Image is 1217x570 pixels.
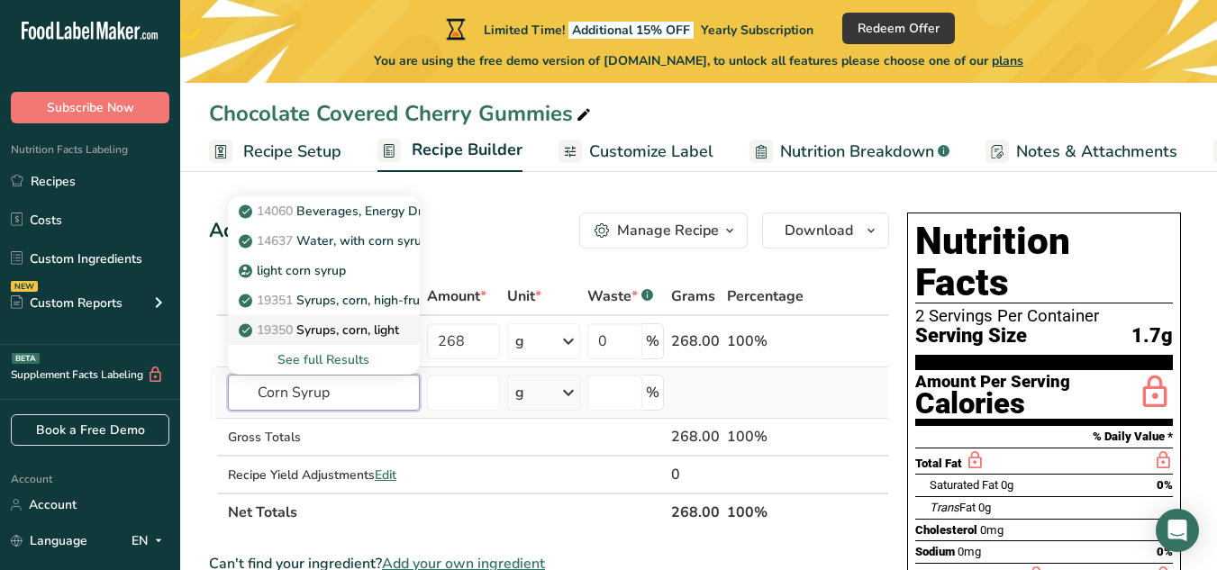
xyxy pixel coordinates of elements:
div: Calories [915,391,1070,417]
div: Custom Reports [11,294,123,312]
h1: Nutrition Facts [915,221,1173,303]
a: Recipe Builder [377,130,522,173]
span: 0% [1157,478,1173,492]
div: Limited Time! [442,18,813,40]
a: Notes & Attachments [985,131,1177,172]
span: Notes & Attachments [1016,140,1177,164]
div: EN [132,530,169,552]
th: 100% [723,493,807,530]
a: Recipe Setup [209,131,341,172]
span: Cholesterol [915,523,977,537]
i: Trans [930,501,959,514]
span: You are using the free demo version of [DOMAIN_NAME], to unlock all features please choose one of... [374,51,1023,70]
a: Book a Free Demo [11,414,169,446]
span: 0g [1001,478,1013,492]
span: Sodium [915,545,955,558]
span: Grams [671,285,715,307]
div: NEW [11,281,38,292]
a: Nutrition Breakdown [749,131,949,172]
div: BETA [12,353,40,364]
span: Subscribe Now [47,98,134,117]
span: Additional 15% OFF [568,22,694,39]
span: Unit [507,285,541,307]
span: Total Fat [915,457,962,470]
div: Gross Totals [228,428,420,447]
span: Edit [375,466,396,484]
div: g [515,330,524,352]
th: Net Totals [224,493,668,530]
a: 14637Water, with corn syrup and/or sugar and low calorie sweetener, fruit flavored [228,226,420,256]
div: 268.00 [671,426,720,448]
a: 14060Beverages, Energy Drink with carbonated water and high fructose corn syrup [228,196,420,226]
div: Recipe Yield Adjustments [228,466,420,484]
a: 19351Syrups, corn, high-fructose [228,285,420,315]
span: 0g [978,501,991,514]
button: Manage Recipe [579,213,748,249]
span: Serving Size [915,325,1027,348]
div: Waste [587,285,653,307]
div: 268.00 [671,330,720,352]
span: 19350 [257,321,293,339]
span: Recipe Builder [412,138,522,162]
span: plans [992,52,1023,69]
span: 14060 [257,203,293,220]
span: Saturated Fat [930,478,998,492]
span: Recipe Setup [243,140,341,164]
section: % Daily Value * [915,426,1173,448]
span: 14637 [257,232,293,249]
a: light corn syrup [228,256,420,285]
div: 100% [727,330,804,352]
span: Nutrition Breakdown [780,140,934,164]
div: Chocolate Covered Cherry Gummies [209,97,595,130]
span: Customize Label [589,140,713,164]
button: Redeem Offer [842,13,955,44]
a: 19350Syrups, corn, light [228,315,420,345]
input: Add Ingredient [228,375,420,411]
div: g [515,382,524,403]
span: 19351 [257,292,293,309]
div: Open Intercom Messenger [1156,509,1199,552]
div: 0 [671,464,720,485]
th: 268.00 [668,493,723,530]
span: 0mg [980,523,1004,537]
span: Redeem Offer [858,19,940,38]
button: Download [762,213,889,249]
span: Download [785,220,853,241]
span: Yearly Subscription [701,22,813,39]
div: See full Results [242,350,405,369]
div: See full Results [228,345,420,375]
span: Amount [427,285,486,307]
p: light corn syrup [242,261,346,280]
p: Syrups, corn, light [242,321,399,339]
p: Syrups, corn, high-fructose [242,291,451,310]
div: Add Ingredients [209,216,357,246]
button: Subscribe Now [11,92,169,123]
div: Manage Recipe [617,220,719,241]
span: 1.7g [1131,325,1173,348]
span: Fat [930,501,976,514]
div: Amount Per Serving [915,374,1070,391]
div: 100% [727,426,804,448]
span: 0mg [958,545,981,558]
a: Language [11,525,87,556]
a: Customize Label [559,131,713,172]
span: Percentage [727,285,804,307]
div: 2 Servings Per Container [915,307,1173,325]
